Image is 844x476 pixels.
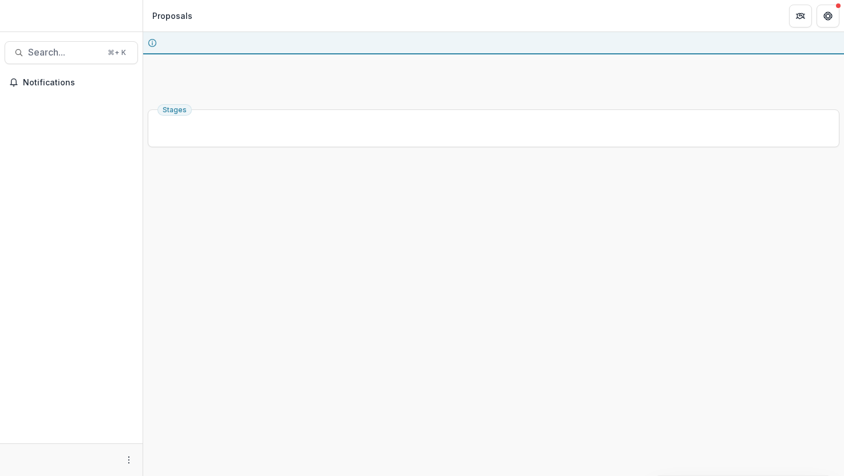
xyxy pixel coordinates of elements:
div: Proposals [152,10,192,22]
button: Partners [789,5,812,27]
button: More [122,453,136,467]
span: Stages [163,106,187,114]
nav: breadcrumb [148,7,197,24]
span: Search... [28,47,101,58]
button: Search... [5,41,138,64]
div: ⌘ + K [105,46,128,59]
span: Notifications [23,78,133,88]
button: Get Help [817,5,839,27]
button: Notifications [5,73,138,92]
